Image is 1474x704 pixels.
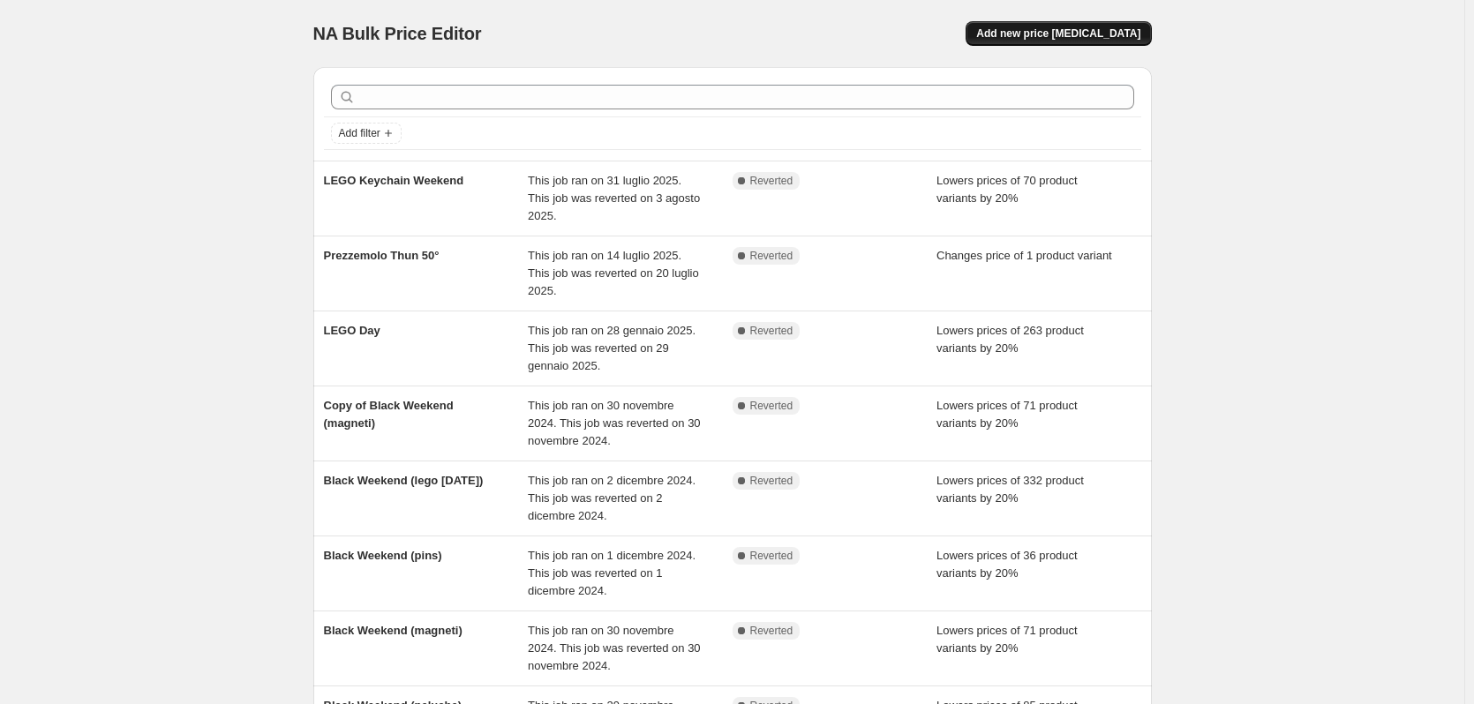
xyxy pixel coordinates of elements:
[976,26,1140,41] span: Add new price [MEDICAL_DATA]
[750,474,793,488] span: Reverted
[936,249,1112,262] span: Changes price of 1 product variant
[936,399,1078,430] span: Lowers prices of 71 product variants by 20%
[528,249,699,297] span: This job ran on 14 luglio 2025. This job was reverted on 20 luglio 2025.
[324,174,464,187] span: LEGO Keychain Weekend
[528,624,701,672] span: This job ran on 30 novembre 2024. This job was reverted on 30 novembre 2024.
[936,174,1078,205] span: Lowers prices of 70 product variants by 20%
[528,549,696,597] span: This job ran on 1 dicembre 2024. This job was reverted on 1 dicembre 2024.
[324,324,380,337] span: LEGO Day
[936,324,1084,355] span: Lowers prices of 263 product variants by 20%
[313,24,482,43] span: NA Bulk Price Editor
[528,474,696,522] span: This job ran on 2 dicembre 2024. This job was reverted on 2 dicembre 2024.
[936,549,1078,580] span: Lowers prices of 36 product variants by 20%
[750,624,793,638] span: Reverted
[324,399,454,430] span: Copy of Black Weekend (magneti)
[750,249,793,263] span: Reverted
[339,126,380,140] span: Add filter
[936,474,1084,505] span: Lowers prices of 332 product variants by 20%
[750,174,793,188] span: Reverted
[528,324,696,372] span: This job ran on 28 gennaio 2025. This job was reverted on 29 gennaio 2025.
[528,174,700,222] span: This job ran on 31 luglio 2025. This job was reverted on 3 agosto 2025.
[324,624,463,637] span: Black Weekend (magneti)
[528,399,701,447] span: This job ran on 30 novembre 2024. This job was reverted on 30 novembre 2024.
[324,474,484,487] span: Black Weekend (lego [DATE])
[750,399,793,413] span: Reverted
[324,249,440,262] span: Prezzemolo Thun 50°
[331,123,402,144] button: Add filter
[750,549,793,563] span: Reverted
[966,21,1151,46] button: Add new price [MEDICAL_DATA]
[936,624,1078,655] span: Lowers prices of 71 product variants by 20%
[750,324,793,338] span: Reverted
[324,549,442,562] span: Black Weekend (pins)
